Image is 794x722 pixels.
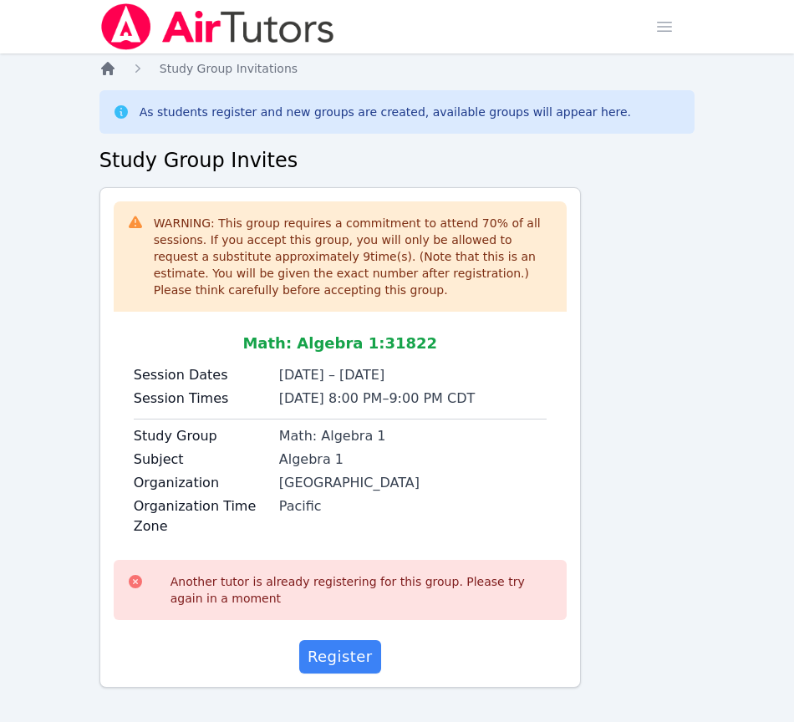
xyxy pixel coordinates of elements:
button: Register [299,640,381,674]
li: [DATE] 8:00 PM 9:00 PM CDT [279,389,547,409]
div: Algebra 1 [279,450,547,470]
label: Subject [134,450,269,470]
div: Math: Algebra 1 [279,426,547,446]
img: Air Tutors [99,3,336,50]
div: Another tutor is already registering for this group. Please try again in a moment [171,573,553,607]
label: Session Times [134,389,269,409]
label: Organization Time Zone [134,496,269,536]
nav: Breadcrumb [99,60,695,77]
div: WARNING: This group requires a commitment to attend 70 % of all sessions. If you accept this grou... [154,215,553,298]
div: Pacific [279,496,547,516]
span: Math: Algebra 1 : 31822 [242,334,437,352]
div: [GEOGRAPHIC_DATA] [279,473,547,493]
label: Organization [134,473,269,493]
label: Session Dates [134,365,269,385]
span: Register [308,645,373,669]
a: Study Group Invitations [160,60,298,77]
h2: Study Group Invites [99,147,695,174]
label: Study Group [134,426,269,446]
span: – [382,390,389,406]
div: As students register and new groups are created, available groups will appear here. [140,104,631,120]
span: Study Group Invitations [160,62,298,75]
span: [DATE] – [DATE] [279,367,384,383]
